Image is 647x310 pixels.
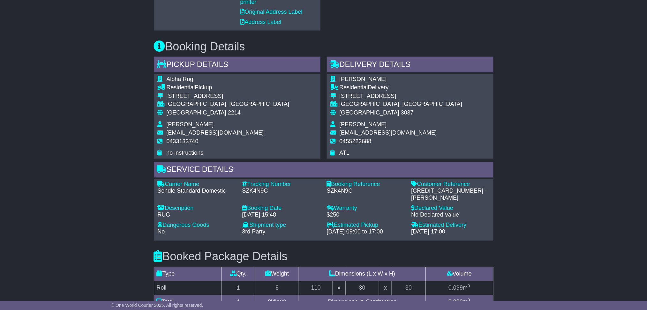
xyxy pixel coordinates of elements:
span: [GEOGRAPHIC_DATA] [340,110,399,116]
div: Customer Reference [411,181,490,188]
a: Address Label [240,19,282,25]
td: Dimensions (L x W x H) [299,267,425,281]
span: 0.099 [448,285,463,291]
span: Alpha Rug [167,76,193,82]
td: 110 [299,281,333,295]
div: [DATE] 15:48 [242,212,320,219]
span: [EMAIL_ADDRESS][DOMAIN_NAME] [167,130,264,136]
div: SZK4N9C [327,188,405,195]
td: Qty. [222,267,255,281]
div: [GEOGRAPHIC_DATA], [GEOGRAPHIC_DATA] [167,101,290,108]
td: 1 [222,281,255,295]
td: Volume [425,267,493,281]
div: Sendle Standard Domestic [158,188,236,195]
td: 30 [392,281,425,295]
span: Residential [167,84,195,91]
div: Estimated Pickup [327,222,405,229]
div: Estimated Delivery [411,222,490,229]
div: Shipment type [242,222,320,229]
td: m [425,295,493,309]
sup: 3 [468,284,470,289]
td: Dimensions in Centimetres [299,295,425,309]
div: [STREET_ADDRESS] [167,93,290,100]
div: RUG [158,212,236,219]
span: 2214 [228,110,241,116]
div: No Declared Value [411,212,490,219]
span: 0433133740 [167,138,199,145]
td: Total [154,295,222,309]
a: Original Address Label [240,9,303,15]
span: 3rd Party [242,229,266,235]
div: $250 [327,212,405,219]
div: Dangerous Goods [158,222,236,229]
td: Roll [154,281,222,295]
td: kilo(s) [255,295,299,309]
span: [PERSON_NAME] [340,122,387,128]
h3: Booked Package Details [154,250,493,263]
td: 30 [345,281,379,295]
td: Weight [255,267,299,281]
span: 0.099 [448,299,463,305]
td: m [425,281,493,295]
div: Service Details [154,162,493,179]
td: 8 [255,281,299,295]
span: No [158,229,165,235]
span: 3037 [401,110,414,116]
div: Description [158,205,236,212]
span: no instructions [167,150,204,156]
h3: Booking Details [154,40,493,53]
div: [GEOGRAPHIC_DATA], [GEOGRAPHIC_DATA] [340,101,463,108]
span: Residential [340,84,368,91]
div: [DATE] 17:00 [411,229,490,236]
td: Type [154,267,222,281]
div: Carrier Name [158,181,236,188]
td: x [333,281,345,295]
div: Warranty [327,205,405,212]
div: [CREDIT_CARD_NUMBER] - [PERSON_NAME] [411,188,490,202]
div: Pickup Details [154,57,320,74]
span: [PERSON_NAME] [167,122,214,128]
span: ATL [340,150,350,156]
span: [PERSON_NAME] [340,76,387,82]
div: Delivery Details [327,57,493,74]
span: [GEOGRAPHIC_DATA] [167,110,226,116]
div: Booking Reference [327,181,405,188]
div: Declared Value [411,205,490,212]
span: 0455222688 [340,138,372,145]
span: © One World Courier 2025. All rights reserved. [111,303,203,308]
div: Booking Date [242,205,320,212]
td: x [379,281,392,295]
div: Pickup [167,84,290,91]
div: Delivery [340,84,463,91]
div: Tracking Number [242,181,320,188]
div: [STREET_ADDRESS] [340,93,463,100]
sup: 3 [468,298,470,303]
div: [DATE] 09:00 to 17:00 [327,229,405,236]
span: 8 [268,299,271,305]
td: 1 [222,295,255,309]
div: SZK4N9C [242,188,320,195]
span: [EMAIL_ADDRESS][DOMAIN_NAME] [340,130,437,136]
